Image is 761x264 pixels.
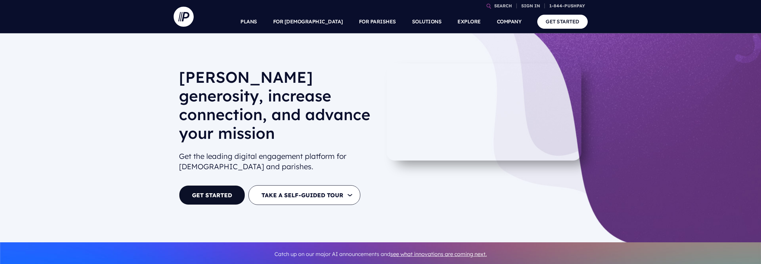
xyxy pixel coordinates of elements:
a: SOLUTIONS [412,10,442,33]
a: FOR PARISHES [359,10,396,33]
a: see what innovations are coming next. [390,251,487,257]
h2: Get the leading digital engagement platform for [DEMOGRAPHIC_DATA] and parishes. [179,149,375,175]
a: GET STARTED [537,15,588,28]
a: GET STARTED [179,185,245,205]
a: PLANS [240,10,257,33]
a: COMPANY [497,10,522,33]
a: FOR [DEMOGRAPHIC_DATA] [273,10,343,33]
button: TAKE A SELF-GUIDED TOUR [248,185,360,205]
a: EXPLORE [457,10,481,33]
p: Catch up on our major AI announcements and [179,247,582,262]
h1: [PERSON_NAME] generosity, increase connection, and advance your mission [179,68,375,148]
